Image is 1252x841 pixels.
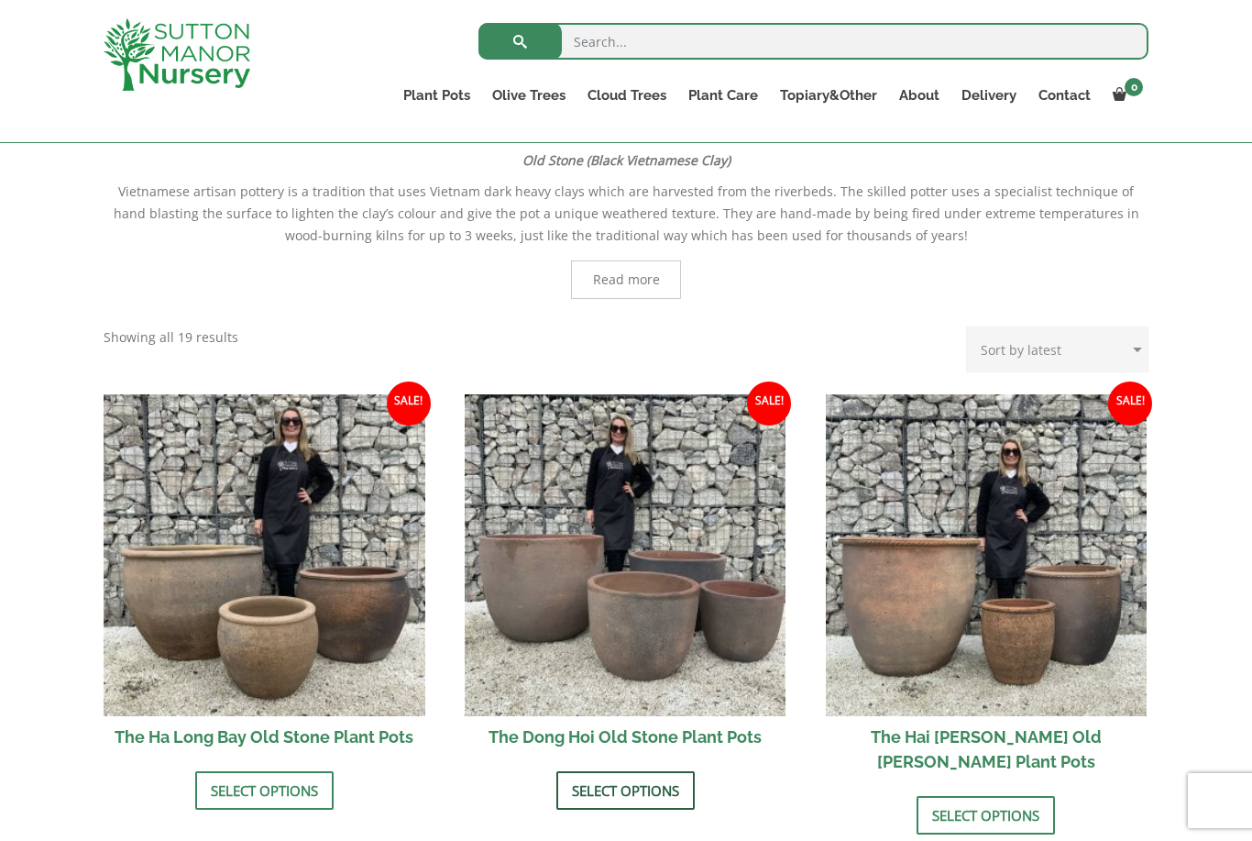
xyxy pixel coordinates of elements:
[104,716,425,758] h2: The Ha Long Bay Old Stone Plant Pots
[1108,382,1152,426] span: Sale!
[1102,83,1148,108] a: 0
[387,382,431,426] span: Sale!
[826,394,1148,716] img: The Hai Phong Old Stone Plant Pots
[465,394,786,758] a: Sale! The Dong Hoi Old Stone Plant Pots
[950,83,1027,108] a: Delivery
[104,18,250,91] img: logo
[104,394,425,716] img: The Ha Long Bay Old Stone Plant Pots
[392,83,481,108] a: Plant Pots
[966,326,1148,372] select: Shop order
[593,273,660,286] span: Read more
[465,394,786,716] img: The Dong Hoi Old Stone Plant Pots
[826,394,1148,782] a: Sale! The Hai [PERSON_NAME] Old [PERSON_NAME] Plant Pots
[104,394,425,758] a: Sale! The Ha Long Bay Old Stone Plant Pots
[104,181,1148,247] p: Vietnamese artisan pottery is a tradition that uses Vietnam dark heavy clays which are harvested ...
[478,23,1148,60] input: Search...
[917,796,1055,835] a: Select options for “The Hai Phong Old Stone Plant Pots”
[577,83,677,108] a: Cloud Trees
[481,83,577,108] a: Olive Trees
[465,716,786,758] h2: The Dong Hoi Old Stone Plant Pots
[747,382,791,426] span: Sale!
[826,716,1148,782] h2: The Hai [PERSON_NAME] Old [PERSON_NAME] Plant Pots
[769,83,888,108] a: Topiary&Other
[1027,83,1102,108] a: Contact
[556,771,695,810] a: Select options for “The Dong Hoi Old Stone Plant Pots”
[195,771,334,810] a: Select options for “The Ha Long Bay Old Stone Plant Pots”
[1125,78,1143,96] span: 0
[522,151,730,169] strong: Old Stone (Black Vietnamese Clay)
[888,83,950,108] a: About
[677,83,769,108] a: Plant Care
[104,326,238,349] p: Showing all 19 results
